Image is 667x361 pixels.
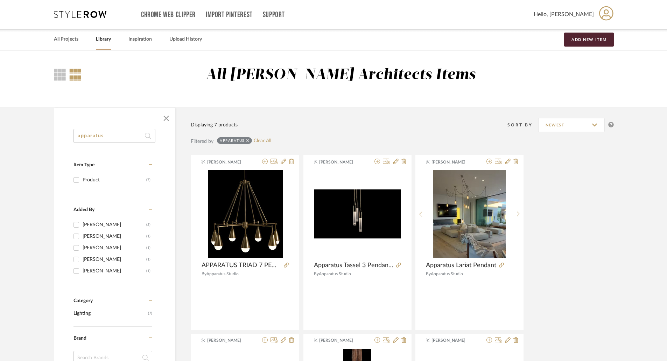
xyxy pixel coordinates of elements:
[564,33,614,47] button: Add New Item
[263,12,285,18] a: Support
[146,265,150,277] div: (1)
[73,207,94,212] span: Added By
[202,272,206,276] span: By
[206,272,239,276] span: Apparatus Studio
[146,242,150,254] div: (1)
[141,12,196,18] a: Chrome Web Clipper
[319,159,363,165] span: [PERSON_NAME]
[73,307,146,319] span: Lighting
[83,265,146,277] div: [PERSON_NAME]
[507,122,538,129] div: Sort By
[319,272,351,276] span: Apparatus Studio
[433,170,506,258] img: Apparatus Lariat Pendant
[83,242,146,254] div: [PERSON_NAME]
[314,272,319,276] span: By
[83,254,146,265] div: [PERSON_NAME]
[146,174,150,186] div: (7)
[314,262,393,269] span: Apparatus Tassel 3 Pendant Light 7.5Dia x 30"H
[148,308,152,319] span: (7)
[169,35,202,44] a: Upload History
[54,35,78,44] a: All Projects
[83,231,146,242] div: [PERSON_NAME]
[206,12,253,18] a: Import Pinterest
[431,337,476,343] span: [PERSON_NAME]
[206,66,476,84] div: All [PERSON_NAME] Architects Items
[426,272,431,276] span: By
[191,138,213,145] div: Filtered by
[128,35,152,44] a: Inspiration
[146,231,150,242] div: (1)
[319,337,363,343] span: [PERSON_NAME]
[431,272,463,276] span: Apparatus Studio
[207,337,251,343] span: [PERSON_NAME]
[73,298,93,304] span: Category
[208,170,283,258] img: APPARATUS TRIAD 7 PENDANT 29.5"DIA X 28"H
[220,138,245,143] div: apparatus
[146,254,150,265] div: (1)
[83,219,146,230] div: [PERSON_NAME]
[159,111,173,125] button: Close
[431,159,476,165] span: [PERSON_NAME]
[254,138,271,144] a: Clear All
[191,121,238,129] div: Displaying 7 products
[73,336,86,341] span: Brand
[426,262,496,269] span: Apparatus Lariat Pendant
[96,35,111,44] a: Library
[202,262,281,269] span: APPARATUS TRIAD 7 PENDANT 29.5"DIA X 28"H
[207,159,251,165] span: [PERSON_NAME]
[73,129,155,143] input: Search within 7 results
[73,162,94,167] span: Item Type
[83,174,146,186] div: Product
[146,219,150,230] div: (3)
[534,10,594,19] span: Hello, [PERSON_NAME]
[314,189,401,238] img: Apparatus Tassel 3 Pendant Light 7.5Dia x 30"H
